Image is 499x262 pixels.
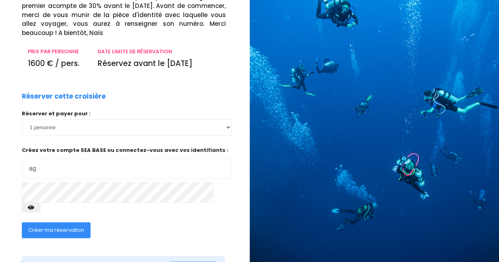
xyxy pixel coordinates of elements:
p: DATE LIMITE DE RÉSERVATION [98,48,225,56]
p: Réserver et payer pour : [22,110,232,118]
p: Créez votre compte SEA BASE ou connectez-vous avec vos identifiants : [22,146,232,179]
p: Réservez avant le [DATE] [98,58,225,70]
p: Réserver cette croisière [22,91,106,102]
p: PRIX PAR PERSONNE [28,48,86,56]
input: Adresse email [22,158,232,179]
p: 1600 € / pers. [28,58,86,70]
span: Créer ma réservation [28,226,84,234]
button: Créer ma réservation [22,222,91,238]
